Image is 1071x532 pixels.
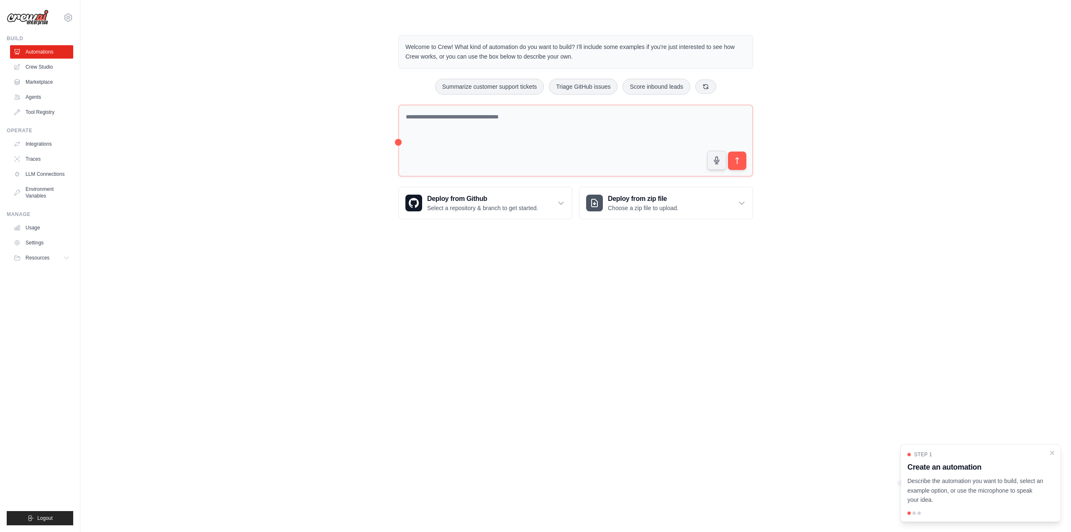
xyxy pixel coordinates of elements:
a: Traces [10,152,73,166]
img: Logo [7,10,49,26]
div: Manage [7,211,73,218]
span: Step 1 [914,451,932,458]
a: Usage [10,221,73,234]
span: Resources [26,254,49,261]
button: Summarize customer support tickets [435,79,544,95]
a: Settings [10,236,73,249]
a: Integrations [10,137,73,151]
button: Logout [7,511,73,525]
p: Welcome to Crew! What kind of automation do you want to build? I'll include some examples if you'... [405,42,746,62]
a: Environment Variables [10,182,73,203]
a: Marketplace [10,75,73,89]
a: Tool Registry [10,105,73,119]
button: Close walkthrough [1049,450,1056,456]
button: Triage GitHub issues [549,79,617,95]
button: Resources [10,251,73,265]
span: Logout [37,515,53,522]
h3: Deploy from Github [427,194,538,204]
h3: Create an automation [907,461,1044,473]
a: Automations [10,45,73,59]
a: LLM Connections [10,167,73,181]
h3: Deploy from zip file [608,194,679,204]
p: Choose a zip file to upload. [608,204,679,212]
a: Agents [10,90,73,104]
a: Crew Studio [10,60,73,74]
p: Describe the automation you want to build, select an example option, or use the microphone to spe... [907,476,1044,505]
p: Select a repository & branch to get started. [427,204,538,212]
div: Build [7,35,73,42]
div: Operate [7,127,73,134]
button: Score inbound leads [623,79,690,95]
